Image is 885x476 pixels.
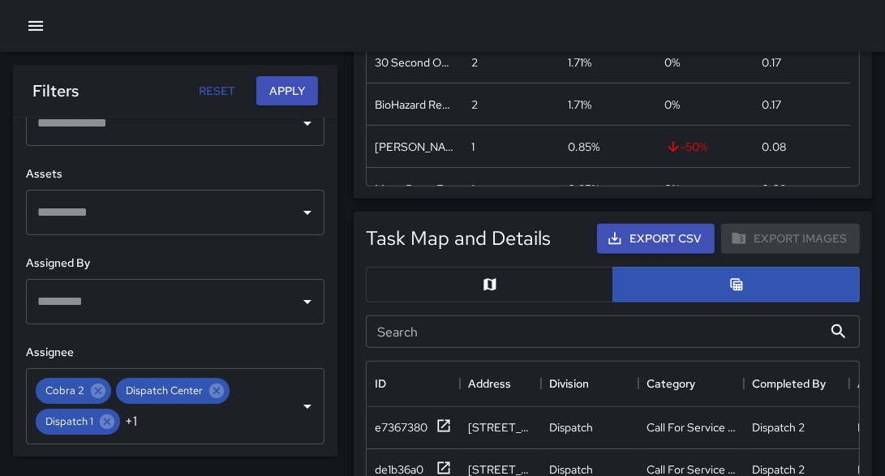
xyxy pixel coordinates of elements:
div: Mega Brute Four [375,181,455,197]
div: BioHazard Removed [375,96,455,113]
div: 0.08 [762,139,786,155]
span: Dispatch Center [116,381,213,400]
div: 1 [471,139,475,155]
span: 0 % [665,54,681,71]
div: Completed By [744,361,849,406]
div: 2 [471,96,478,113]
h6: Assets [26,165,324,183]
div: 0.85% [568,139,599,155]
div: 2 [471,54,478,71]
h6: Assignee [26,344,324,362]
div: ID [367,361,460,406]
svg: Table [728,277,745,293]
div: Division [541,361,638,406]
div: 1.71% [568,96,591,113]
span: Dispatch 1 [36,412,103,431]
div: Address [460,361,541,406]
div: Dispatch 1 [36,409,120,435]
button: Table [612,267,860,302]
div: Call For Service Received [647,419,736,435]
div: Dispatch Center [116,378,230,404]
div: Address [468,361,511,406]
h6: Assigned By [26,255,324,272]
button: Open [296,395,319,418]
span: Cobra 2 [36,381,94,400]
button: Open [296,201,319,224]
button: Map [366,267,613,302]
div: 376 19th Street [468,419,533,435]
div: 0.17 [762,54,781,71]
button: Reset [191,76,243,106]
span: 0 % [665,181,681,197]
div: Division [549,361,589,406]
div: Category [647,361,695,406]
div: 0.08 [762,181,786,197]
div: 0.85% [568,181,599,197]
span: +1 [125,412,137,431]
div: ID [375,361,386,406]
h6: Filters [32,78,79,104]
button: Open [296,290,319,313]
div: Cobra 2 [36,378,111,404]
span: -50 % [665,139,708,155]
button: Export CSV [597,224,715,254]
div: 30 Second OPD Engagement Conducted [375,54,455,71]
button: e7367380 [375,418,452,438]
div: Completed By [752,361,826,406]
div: 0.17 [762,96,781,113]
div: e7367380 [375,419,427,435]
span: 0 % [665,96,681,113]
div: 1 [471,181,475,197]
div: Buddy Escort Provided [375,139,455,155]
div: Dispatch [549,419,593,435]
button: Open [296,112,319,135]
svg: Map [482,277,498,293]
div: 1.71% [568,54,591,71]
div: Dispatch 2 [752,419,805,435]
h5: Task Map and Details [366,225,551,251]
button: Apply [256,76,318,106]
div: Category [638,361,744,406]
